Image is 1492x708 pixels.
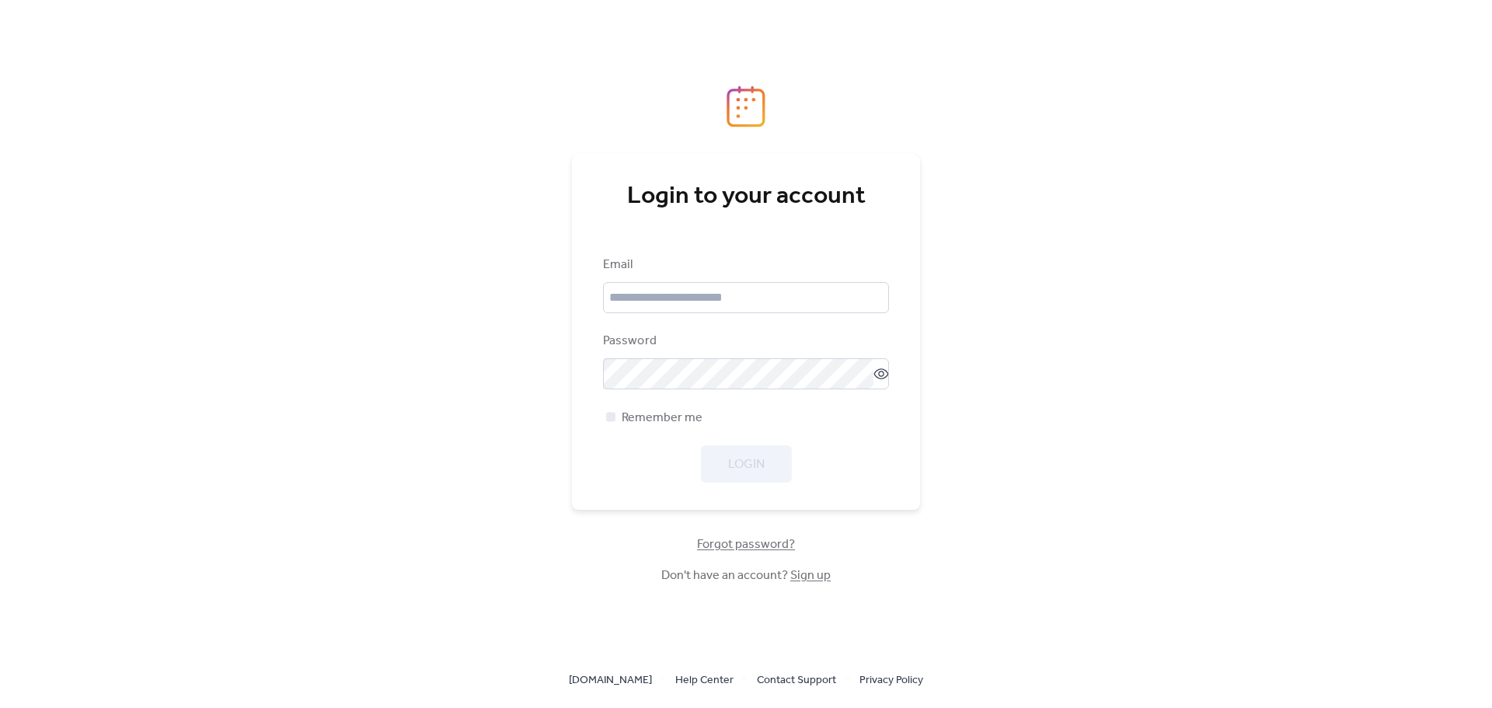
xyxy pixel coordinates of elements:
a: Contact Support [757,670,836,689]
img: logo [727,85,765,127]
div: Login to your account [603,181,889,212]
span: Contact Support [757,671,836,690]
div: Password [603,332,886,351]
div: Email [603,256,886,274]
a: [DOMAIN_NAME] [569,670,652,689]
span: Don't have an account? [661,567,831,585]
span: Privacy Policy [859,671,923,690]
a: Help Center [675,670,734,689]
span: Forgot password? [697,535,795,554]
span: Help Center [675,671,734,690]
a: Forgot password? [697,540,795,549]
a: Sign up [790,563,831,588]
span: [DOMAIN_NAME] [569,671,652,690]
span: Remember me [622,409,702,427]
a: Privacy Policy [859,670,923,689]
